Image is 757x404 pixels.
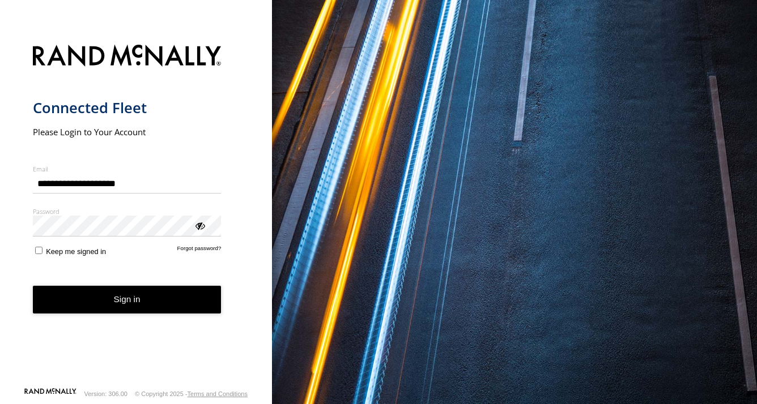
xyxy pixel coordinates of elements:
label: Email [33,165,222,173]
label: Password [33,207,222,216]
div: Version: 306.00 [84,390,127,397]
h1: Connected Fleet [33,98,222,117]
span: Keep me signed in [46,247,106,256]
div: ViewPassword [194,220,205,231]
a: Visit our Website [24,388,76,399]
h2: Please Login to Your Account [33,126,222,137]
a: Terms and Conditions [188,390,248,397]
a: Forgot password? [177,245,222,256]
img: Rand McNally [33,42,222,71]
div: © Copyright 2025 - [135,390,248,397]
button: Sign in [33,286,222,313]
input: Keep me signed in [35,247,42,254]
form: main [33,38,240,387]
